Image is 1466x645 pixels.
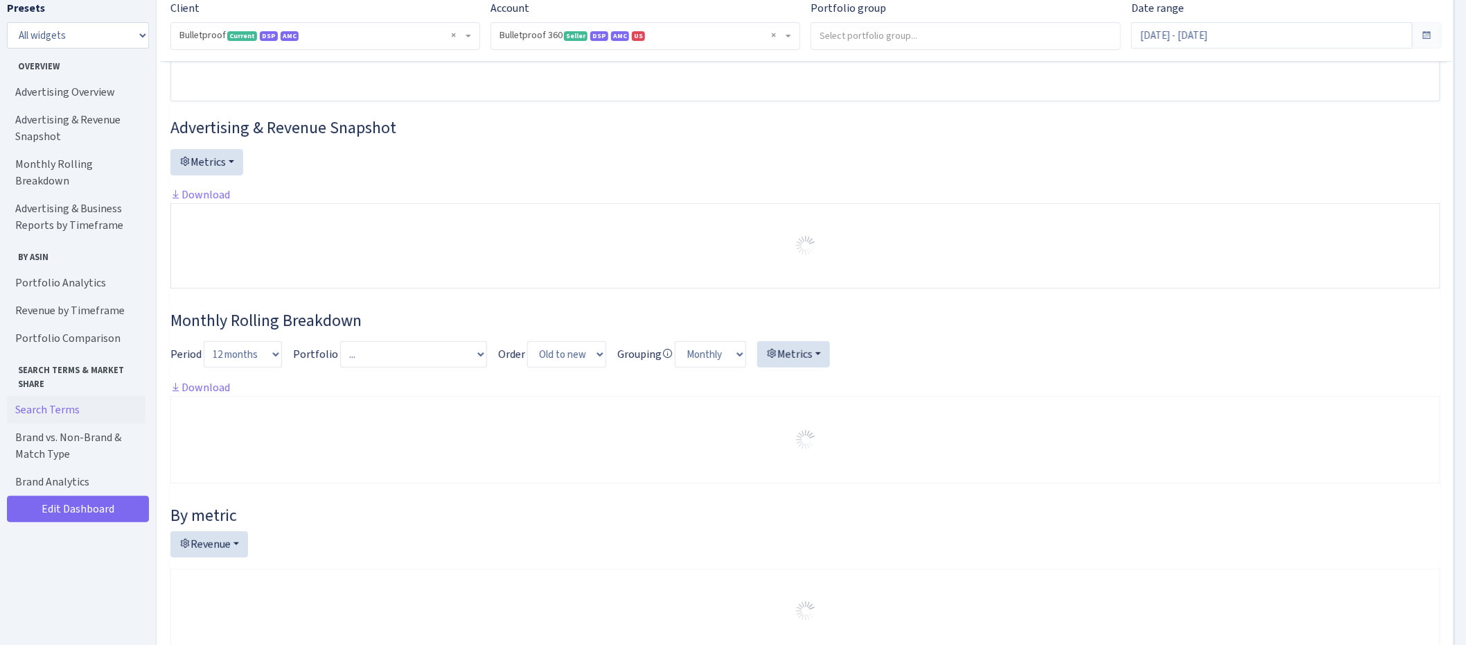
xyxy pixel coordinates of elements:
h3: Widget #38 [170,311,1440,331]
span: Amazon Marketing Cloud [281,31,299,41]
a: Brand Analytics [7,468,145,496]
button: Revenue [170,531,248,558]
img: Preloader [795,600,817,622]
a: Advertising & Business Reports by Timeframe [7,195,145,239]
h4: By metric [170,506,1440,526]
span: Seller [564,31,588,41]
a: Download [170,187,230,202]
label: Portfolio [293,346,338,363]
a: Advertising & Revenue Snapshot [7,106,145,150]
a: Edit Dashboard [7,496,149,522]
a: Portfolio Comparison [7,325,145,352]
span: US [632,31,645,41]
img: Preloader [795,234,817,257]
a: Advertising Overview [7,78,145,106]
span: Bulletproof <span class="badge badge-success">Current</span><span class="badge badge-primary">DSP... [179,28,463,42]
img: Preloader [795,429,817,451]
label: Period [170,346,202,363]
span: DSP [260,31,278,41]
span: Amazon Marketing Cloud [611,31,629,41]
span: Current [227,31,257,41]
span: Search Terms & Market Share [8,358,145,390]
a: Monthly Rolling Breakdown [7,150,145,195]
label: Order [498,346,525,363]
a: Revenue by Timeframe [7,297,145,325]
span: DSP [590,31,608,41]
input: Select portfolio group... [811,23,1120,48]
a: Brand vs. Non-Brand & Match Type [7,424,145,468]
span: Remove all items [771,28,776,42]
button: Metrics [757,341,830,368]
span: Bulletproof 360 <span class="badge badge-success">Seller</span><span class="badge badge-primary">... [491,23,800,49]
span: Bulletproof <span class="badge badge-success">Current</span><span class="badge badge-primary">DSP... [171,23,479,49]
label: Grouping [617,346,673,363]
a: Portfolio Analytics [7,269,145,297]
a: Download [170,380,230,395]
span: By ASIN [8,245,145,264]
span: Bulletproof 360 <span class="badge badge-success">Seller</span><span class="badge badge-primary">... [500,28,783,42]
span: Remove all items [451,28,456,42]
a: Search Terms [7,396,145,424]
span: Overview [8,54,145,73]
button: Metrics [170,149,243,175]
h3: Widget #2 [170,118,1440,138]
